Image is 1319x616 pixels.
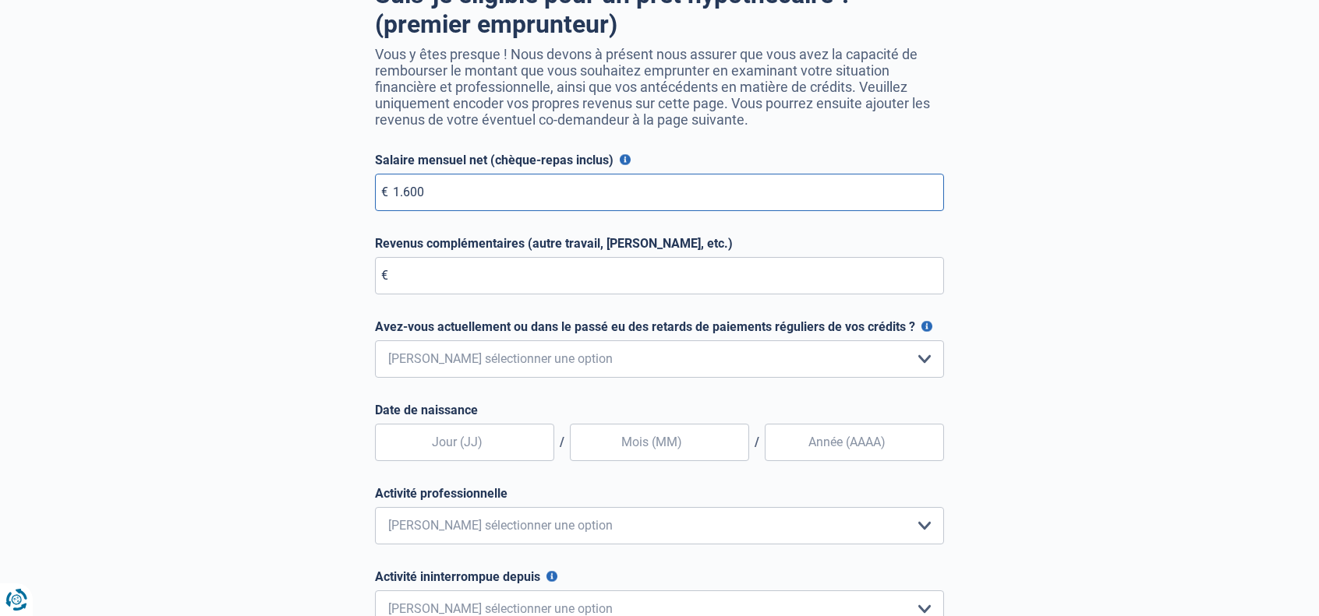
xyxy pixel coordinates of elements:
[765,424,944,461] input: Année (AAAA)
[375,319,944,334] label: Avez-vous actuellement ou dans le passé eu des retards de paiements réguliers de vos crédits ?
[375,569,944,584] label: Activité ininterrompue depuis
[554,435,570,449] span: /
[570,424,749,461] input: Mois (MM)
[620,154,631,165] button: Salaire mensuel net (chèque-repas inclus)
[381,185,388,199] span: €
[381,268,388,283] span: €
[375,403,944,417] label: Date de naissance
[375,46,944,128] p: Vous y êtes presque ! Nous devons à présent nous assurer que vous avez la capacité de rembourser ...
[546,571,557,582] button: Activité ininterrompue depuis
[375,486,944,501] label: Activité professionnelle
[921,321,932,332] button: Avez-vous actuellement ou dans le passé eu des retards de paiements réguliers de vos crédits ?
[749,435,765,449] span: /
[375,424,554,461] input: Jour (JJ)
[375,153,944,167] label: Salaire mensuel net (chèque-repas inclus)
[375,236,944,251] label: Revenus complémentaires (autre travail, [PERSON_NAME], etc.)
